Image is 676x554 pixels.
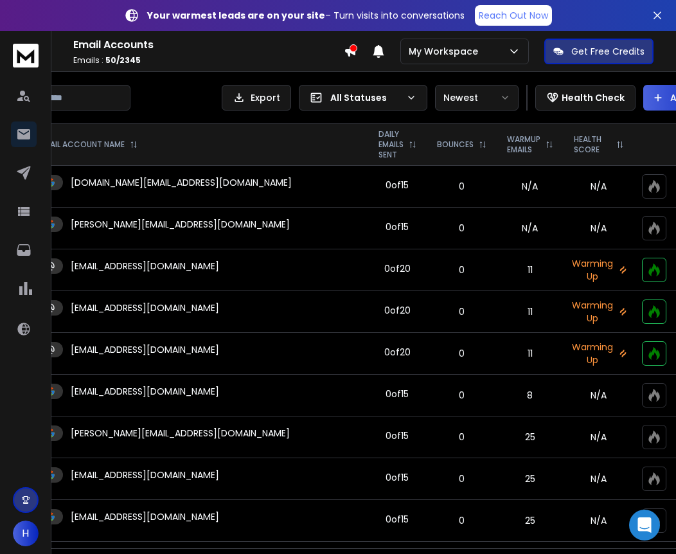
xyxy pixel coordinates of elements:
p: Warming Up [571,299,627,325]
button: Newest [435,85,519,111]
p: DAILY EMAILS SENT [378,129,404,160]
div: 0 of 15 [386,179,409,192]
td: 25 [497,416,564,458]
p: [EMAIL_ADDRESS][DOMAIN_NAME] [71,469,219,481]
p: 0 [434,222,489,235]
p: [EMAIL_ADDRESS][DOMAIN_NAME] [71,260,219,273]
td: N/A [497,166,564,208]
p: All Statuses [330,91,401,104]
td: 11 [497,291,564,333]
div: 0 of 15 [386,513,409,526]
p: My Workspace [409,45,483,58]
p: 0 [434,180,489,193]
div: 0 of 15 [386,388,409,400]
p: 0 [434,389,489,402]
strong: Your warmest leads are on your site [147,9,325,22]
td: 25 [497,458,564,500]
p: [EMAIL_ADDRESS][DOMAIN_NAME] [71,385,219,398]
p: BOUNCES [437,139,474,150]
p: [EMAIL_ADDRESS][DOMAIN_NAME] [71,343,219,356]
button: H [13,521,39,546]
p: 0 [434,347,489,360]
button: Get Free Credits [544,39,654,64]
p: N/A [571,472,627,485]
td: 25 [497,500,564,542]
div: 0 of 15 [386,471,409,484]
p: – Turn visits into conversations [147,9,465,22]
button: Health Check [535,85,636,111]
p: 0 [434,305,489,318]
button: Export [222,85,291,111]
p: 0 [434,431,489,443]
p: N/A [571,180,627,193]
p: Reach Out Now [479,9,548,22]
p: 0 [434,472,489,485]
img: logo [13,44,39,67]
p: [EMAIL_ADDRESS][DOMAIN_NAME] [71,510,219,523]
p: Warming Up [571,341,627,366]
h1: Email Accounts [73,37,344,53]
p: N/A [571,514,627,527]
p: N/A [571,389,627,402]
p: Emails : [73,55,344,66]
p: 0 [434,264,489,276]
p: [EMAIL_ADDRESS][DOMAIN_NAME] [71,301,219,314]
p: WARMUP EMAILS [507,134,540,155]
div: 0 of 20 [384,346,411,359]
p: Get Free Credits [571,45,645,58]
p: Warming Up [571,257,627,283]
p: [PERSON_NAME][EMAIL_ADDRESS][DOMAIN_NAME] [71,218,290,231]
td: N/A [497,208,564,249]
p: N/A [571,222,627,235]
p: [PERSON_NAME][EMAIL_ADDRESS][DOMAIN_NAME] [71,427,290,440]
span: 50 / 2345 [105,55,141,66]
p: N/A [571,431,627,443]
p: [DOMAIN_NAME][EMAIL_ADDRESS][DOMAIN_NAME] [71,176,292,189]
p: 0 [434,514,489,527]
div: 0 of 15 [386,220,409,233]
a: Reach Out Now [475,5,552,26]
div: 0 of 15 [386,429,409,442]
td: 11 [497,249,564,291]
td: 11 [497,333,564,375]
p: Health Check [562,91,625,104]
td: 8 [497,375,564,416]
div: Open Intercom Messenger [629,510,660,541]
p: HEALTH SCORE [574,134,611,155]
div: 0 of 20 [384,304,411,317]
div: 0 of 20 [384,262,411,275]
div: EMAIL ACCOUNT NAME [40,139,138,150]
